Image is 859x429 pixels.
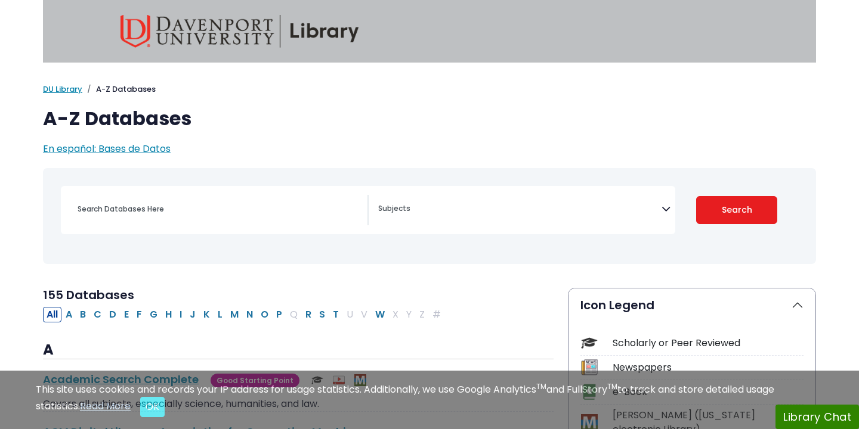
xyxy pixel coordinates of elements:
textarea: Search [378,205,662,214]
button: Filter Results G [146,307,161,322]
li: A-Z Databases [82,83,156,95]
sup: TM [536,381,546,391]
button: Icon Legend [568,288,815,322]
img: Davenport University Library [120,15,359,48]
img: Icon Newspapers [581,359,597,375]
a: En español: Bases de Datos [43,142,171,156]
a: Read More [80,399,131,413]
button: Filter Results O [257,307,272,322]
button: Filter Results K [200,307,214,322]
button: Filter Results S [316,307,329,322]
button: Filter Results T [329,307,342,322]
div: This site uses cookies and records your IP address for usage statistics. Additionally, we use Goo... [36,383,823,417]
button: Filter Results M [227,307,242,322]
button: Filter Results B [76,307,89,322]
nav: Search filters [43,168,816,264]
sup: TM [607,381,617,391]
div: Scholarly or Peer Reviewed [613,336,804,350]
a: DU Library [43,83,82,95]
div: Newspapers [613,360,804,375]
button: Filter Results I [176,307,186,322]
button: Filter Results N [243,307,257,322]
span: 155 Databases [43,287,134,303]
button: Submit for Search Results [696,196,778,224]
input: Search database by title or keyword [70,200,367,217]
button: Filter Results R [302,307,315,322]
h1: A-Z Databases [43,107,816,130]
button: Filter Results W [372,307,388,322]
button: Filter Results P [273,307,286,322]
button: Filter Results L [214,307,226,322]
nav: breadcrumb [43,83,816,95]
button: Library Chat [775,405,859,429]
button: Filter Results J [186,307,199,322]
button: All [43,307,61,322]
button: Filter Results D [106,307,120,322]
button: Filter Results A [62,307,76,322]
button: Filter Results C [90,307,105,322]
img: Icon Scholarly or Peer Reviewed [581,335,597,351]
button: Filter Results E [120,307,132,322]
div: Alpha-list to filter by first letter of database name [43,307,446,321]
button: Close [140,397,165,417]
h3: A [43,341,554,359]
button: Filter Results F [133,307,146,322]
button: Filter Results H [162,307,175,322]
